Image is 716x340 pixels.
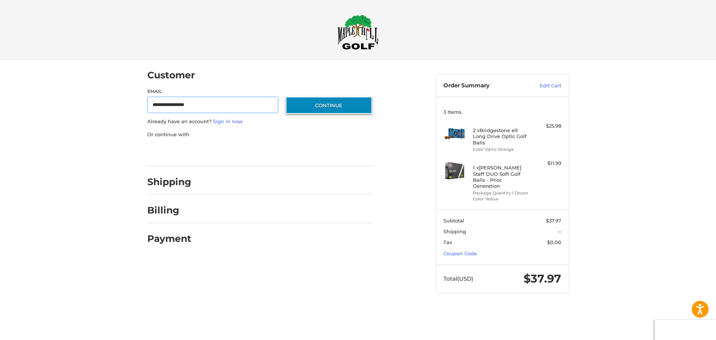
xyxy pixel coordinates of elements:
[473,127,530,146] h4: 2 x Bridgestone e9 Long Drive Optic Golf Balls
[147,233,191,244] h2: Payment
[473,190,530,196] li: Package Quantity 1 Dozen
[147,118,372,125] p: Already have an account?
[271,146,327,159] iframe: PayPal-venmo
[443,275,473,282] span: Total (USD)
[654,320,716,340] iframe: Google Customer Reviews
[443,82,524,90] h3: Order Summary
[546,218,561,224] span: $37.97
[147,176,191,188] h2: Shipping
[213,118,243,124] a: Sign in now
[443,239,452,245] span: Tax
[473,146,530,153] li: Color Optic Orange
[145,146,201,159] iframe: PayPal-paypal
[147,69,195,81] h2: Customer
[473,165,530,189] h4: 1 x [PERSON_NAME] Staff DUO Soft Golf Balls - Prior Generation
[337,15,379,50] img: Maple Hill Golf
[473,196,530,202] li: Color Yellow
[443,250,477,256] a: Coupon Code
[532,122,561,130] div: $25.98
[443,218,464,224] span: Subtotal
[443,109,561,115] h3: 3 Items
[524,82,561,90] a: Edit Cart
[443,228,466,234] span: Shipping
[286,97,372,114] button: Continue
[524,272,561,286] span: $37.97
[147,205,191,216] h2: Billing
[532,160,561,167] div: $11.99
[558,228,561,234] span: --
[547,239,561,245] span: $0.00
[208,146,264,159] iframe: PayPal-paylater
[147,88,279,95] label: Email
[147,131,372,138] p: Or continue with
